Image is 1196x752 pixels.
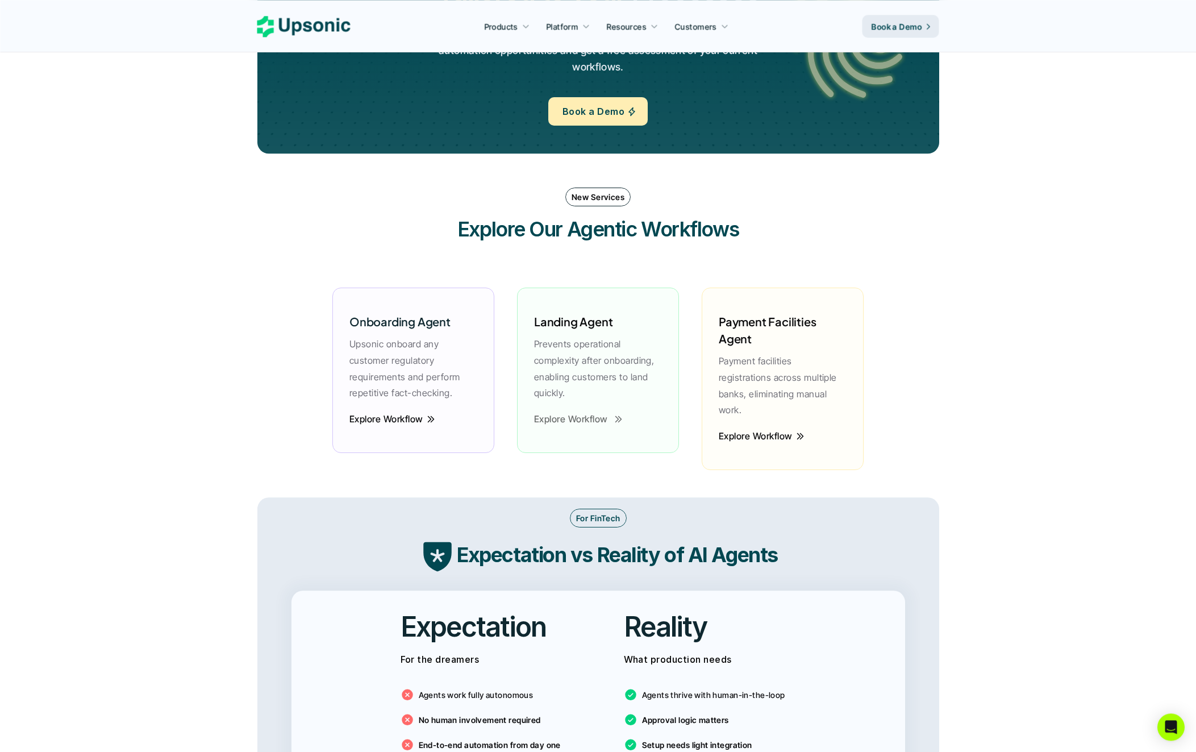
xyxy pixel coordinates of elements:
p: Explore Workflow [349,411,423,427]
h6: Landing Agent [534,313,612,330]
p: Explore Workflow [719,428,793,444]
p: Upsonic onboard any customer regulatory requirements and perform repetitive fact-checking. [349,336,477,401]
p: Setup needs light integration [642,739,752,751]
p: What production needs [624,651,796,668]
p: Customers [675,20,717,32]
p: End-to-end automation from day one [419,739,561,751]
p: Book a Demo [562,103,624,120]
a: Book a Demo [548,97,648,126]
p: Prevents operational complexity after onboarding, enabling customers to land quickly. [534,336,662,401]
p: Agents thrive with human-in-the-loop [642,689,785,701]
h2: Reality [624,608,707,646]
p: No human involvement required [419,714,541,726]
p: For FinTech [576,512,620,524]
p: Resources [607,20,647,32]
p: Payment facilities registrations across multiple banks, eliminating manual work. [719,353,847,418]
p: Agents work fully autonomous [419,689,534,701]
strong: Expectation vs Reality of AI Agents [457,542,778,567]
p: Products [484,20,518,32]
h6: Onboarding Agent [349,313,451,330]
div: Open Intercom Messenger [1157,713,1185,741]
p: For the dreamers [401,651,573,668]
p: Book a Demo [872,20,922,32]
p: Approval logic matters [642,714,729,726]
a: Products [477,16,536,36]
p: New Services [572,191,624,203]
h6: Payment Facilities Agent [719,313,847,347]
p: Explore Workflow [534,411,608,427]
h2: Expectation [401,608,547,646]
p: Platform [546,20,578,32]
a: Book a Demo [862,15,939,38]
h3: Explore Our Agentic Workflows [428,215,769,243]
